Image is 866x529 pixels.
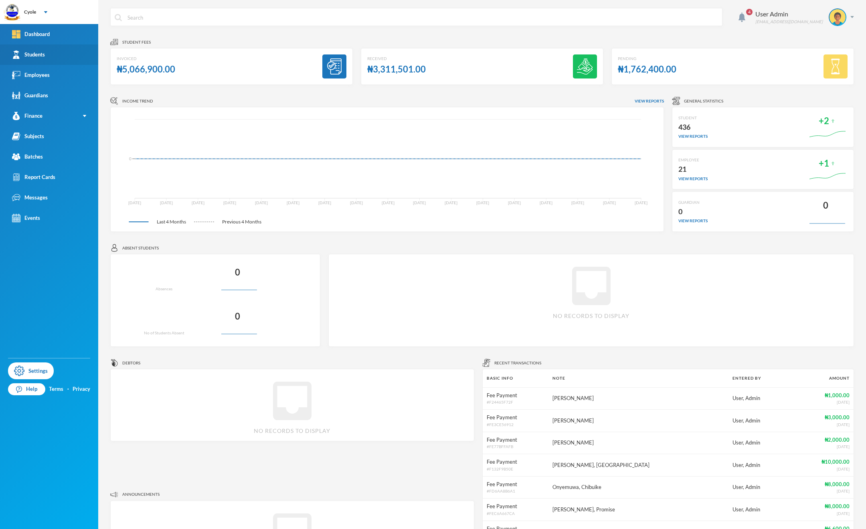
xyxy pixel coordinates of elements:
a: Invoiced₦5,066,900.00 [110,48,353,85]
div: [DATE] [796,466,850,472]
div: view reports [678,176,708,182]
div: 436 [678,121,708,134]
div: Fee Payment [487,458,545,466]
div: [DATE] [796,422,850,428]
span: Recent Transactions [494,360,541,366]
div: ₦5,066,900.00 [117,62,175,77]
a: Terms [49,385,63,393]
a: Pending₦1,762,400.00 [611,48,854,85]
a: Settings [8,362,54,379]
span: Student fees [122,39,151,45]
div: # FE3CE56912 [487,422,545,428]
span: Debtors [122,360,140,366]
tspan: [DATE] [413,200,426,205]
div: Students [12,50,45,59]
span: General Statistics [684,98,723,104]
div: # FEC6A667CA [487,511,545,517]
th: Amount [792,369,854,387]
span: No records to display [254,426,330,435]
div: GUARDIAN [678,199,708,205]
span: Absent students [122,245,159,251]
tspan: [DATE] [223,200,236,205]
th: Note [548,369,728,387]
input: Search [127,8,718,26]
td: [PERSON_NAME] [548,387,728,410]
div: Fee Payment [487,503,545,511]
div: Fee Payment [487,392,545,400]
img: search [115,14,122,21]
div: Employees [12,71,50,79]
div: Cyole [24,8,36,16]
div: Batches [12,153,43,161]
div: Messages [12,193,48,202]
a: Privacy [73,385,90,393]
tspan: [DATE] [128,200,141,205]
td: User, Admin [728,410,792,432]
div: Finance [12,112,42,120]
div: # FE77BFFAFB [487,444,545,450]
td: User, Admin [728,499,792,521]
div: +2 [819,113,829,129]
tspan: [DATE] [350,200,363,205]
tspan: [DATE] [287,200,299,205]
tspan: 0 [129,156,132,161]
strong: ₦10,000.00 [821,459,850,465]
span: Income Trend [122,98,153,104]
th: Entered By [728,369,792,387]
div: Subjects [12,132,44,141]
div: [DATE] [796,399,850,405]
div: Guardians [12,91,48,100]
td: User, Admin [728,454,792,477]
div: Dashboard [12,30,50,38]
div: Fee Payment [487,436,545,444]
div: 0 [235,265,240,280]
th: Basic Info [483,369,549,387]
td: Onyemuwa, Chibuike [548,476,728,499]
span: View reports [635,98,664,104]
div: # F132F9B50E [487,466,545,472]
div: Events [12,214,40,222]
span: 4 [746,9,753,15]
div: # FD6AA8B6A1 [487,488,545,494]
td: User, Admin [728,432,792,454]
td: [PERSON_NAME] [548,410,728,432]
strong: ₦1,000.00 [825,392,850,398]
div: Report Cards [12,173,55,181]
td: [PERSON_NAME] [548,432,728,454]
strong: ₦2,000.00 [825,436,850,443]
div: Received [367,56,426,62]
div: [DATE] [796,488,850,494]
td: [PERSON_NAME], Promise [548,499,728,521]
div: · [67,385,69,393]
div: Fee Payment [487,414,545,422]
div: # F24465F72F [487,399,545,405]
tspan: [DATE] [192,200,204,205]
div: Fee Payment [487,481,545,489]
div: 0 [823,198,828,213]
div: [EMAIL_ADDRESS][DOMAIN_NAME] [755,19,823,25]
tspan: [DATE] [160,200,173,205]
i: inbox [566,260,617,312]
a: Help [8,383,45,395]
div: +1 [819,156,829,171]
div: [DATE] [796,511,850,517]
tspan: [DATE] [635,200,647,205]
div: User Admin [755,9,823,19]
div: [DATE] [796,444,850,450]
td: User, Admin [728,387,792,410]
tspan: [DATE] [445,200,457,205]
img: STUDENT [830,9,846,25]
strong: ₦8,000.00 [825,503,850,509]
tspan: [DATE] [508,200,521,205]
tspan: [DATE] [540,200,552,205]
tspan: [DATE] [476,200,489,205]
div: view reports [678,218,708,224]
div: 21 [678,163,708,176]
strong: ₦3,000.00 [825,414,850,420]
div: No of Students Absent [144,330,184,336]
div: Invoiced [117,56,175,62]
span: No records to display [553,312,629,320]
tspan: [DATE] [318,200,331,205]
span: Previous 4 Months [214,218,269,225]
tspan: [DATE] [382,200,395,205]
